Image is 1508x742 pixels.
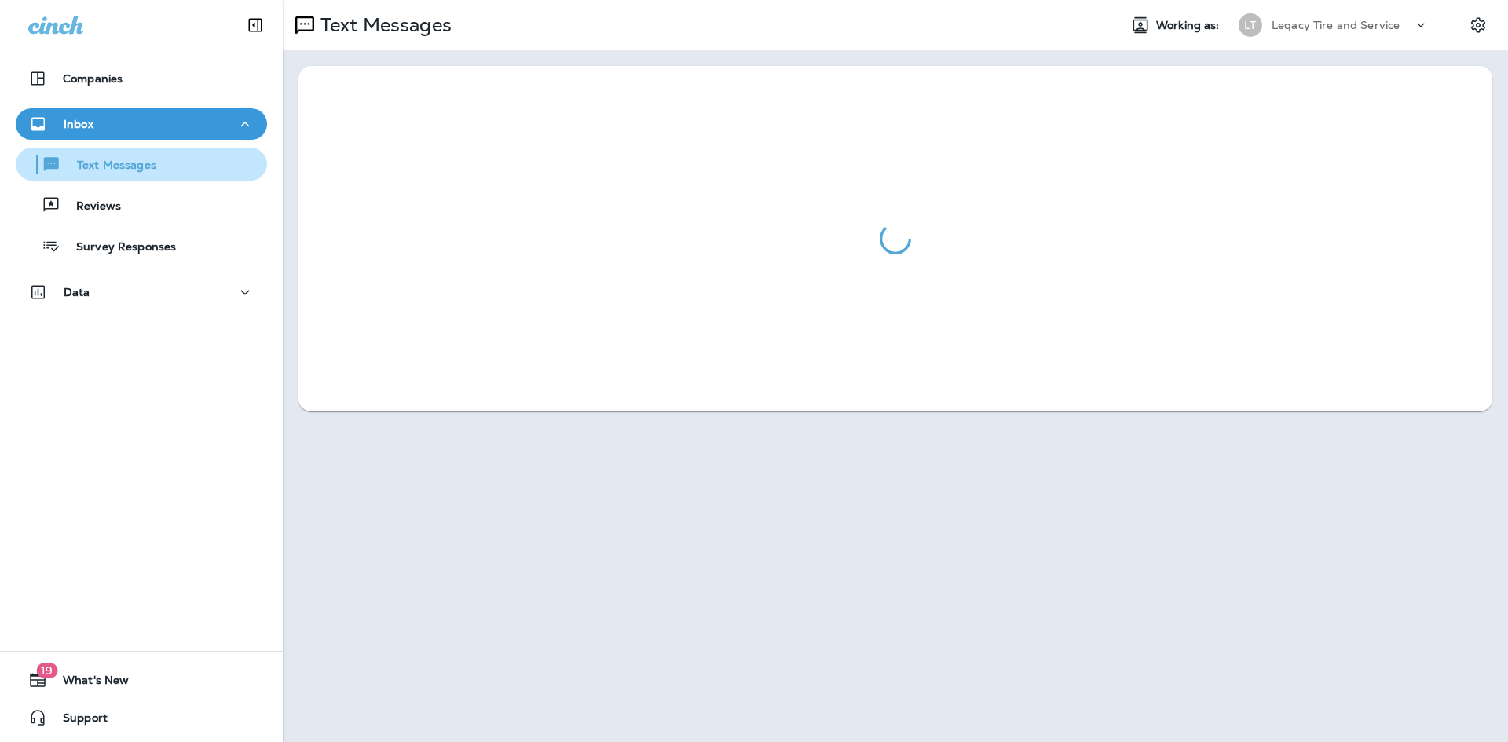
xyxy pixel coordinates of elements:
[16,276,267,308] button: Data
[16,229,267,262] button: Survey Responses
[233,9,277,41] button: Collapse Sidebar
[64,286,90,298] p: Data
[61,159,156,174] p: Text Messages
[1464,11,1492,39] button: Settings
[63,72,123,85] p: Companies
[1239,13,1262,37] div: LT
[16,148,267,181] button: Text Messages
[47,674,129,693] span: What's New
[60,240,176,255] p: Survey Responses
[1272,19,1400,31] p: Legacy Tire and Service
[16,702,267,733] button: Support
[64,118,93,130] p: Inbox
[16,108,267,140] button: Inbox
[47,711,108,730] span: Support
[36,663,57,678] span: 19
[60,199,121,214] p: Reviews
[16,63,267,94] button: Companies
[16,664,267,696] button: 19What's New
[16,188,267,221] button: Reviews
[314,13,452,37] p: Text Messages
[1156,19,1223,32] span: Working as:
